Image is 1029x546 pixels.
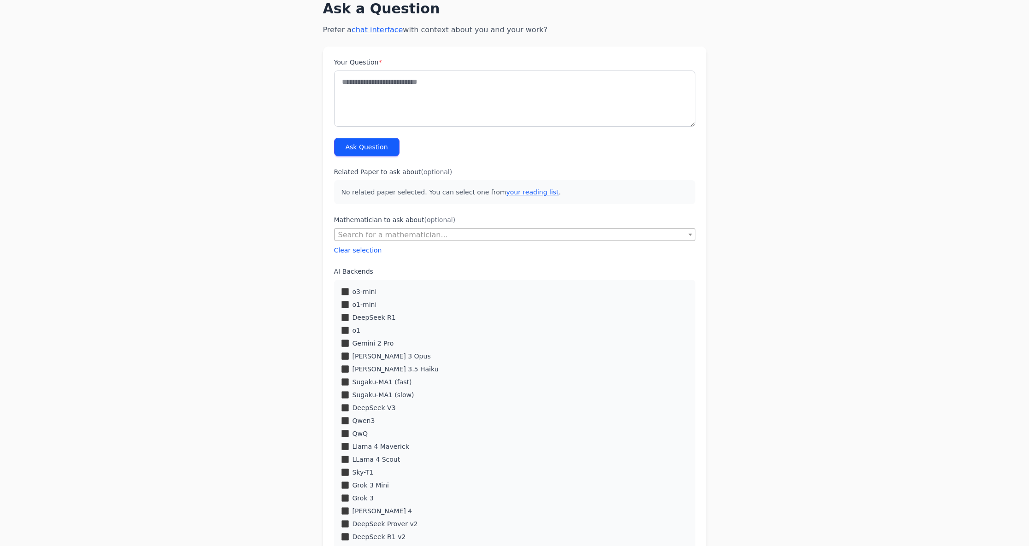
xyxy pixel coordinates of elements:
span: (optional) [424,216,456,223]
button: Clear selection [334,246,382,255]
label: Gemini 2 Pro [353,339,394,348]
label: Related Paper to ask about [334,167,695,176]
label: Llama 4 Maverick [353,442,409,451]
span: Search for a mathematician... [338,230,448,239]
label: [PERSON_NAME] 3.5 Haiku [353,364,439,374]
label: o3-mini [353,287,377,296]
span: Search for a mathematician... [335,229,695,241]
label: o1 [353,326,360,335]
a: chat interface [352,25,403,34]
label: QwQ [353,429,368,438]
label: Grok 3 Mini [353,481,389,490]
label: Mathematician to ask about [334,215,695,224]
label: o1-mini [353,300,377,309]
label: DeepSeek R1 [353,313,396,322]
p: Prefer a with context about you and your work? [323,24,706,35]
label: Your Question [334,58,695,67]
span: Search for a mathematician... [334,228,695,241]
label: LLama 4 Scout [353,455,400,464]
span: (optional) [421,168,453,176]
label: Sugaku-MA1 (fast) [353,377,412,387]
label: Qwen3 [353,416,375,425]
label: DeepSeek R1 v2 [353,532,406,541]
label: AI Backends [334,267,695,276]
label: Sugaku-MA1 (slow) [353,390,414,399]
button: Ask Question [334,138,400,156]
h1: Ask a Question [323,0,706,17]
label: DeepSeek Prover v2 [353,519,418,528]
p: No related paper selected. You can select one from . [334,180,695,204]
label: Grok 3 [353,493,374,503]
label: DeepSeek V3 [353,403,396,412]
label: Sky-T1 [353,468,374,477]
a: your reading list [506,188,559,196]
label: [PERSON_NAME] 4 [353,506,412,516]
label: [PERSON_NAME] 3 Opus [353,352,431,361]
